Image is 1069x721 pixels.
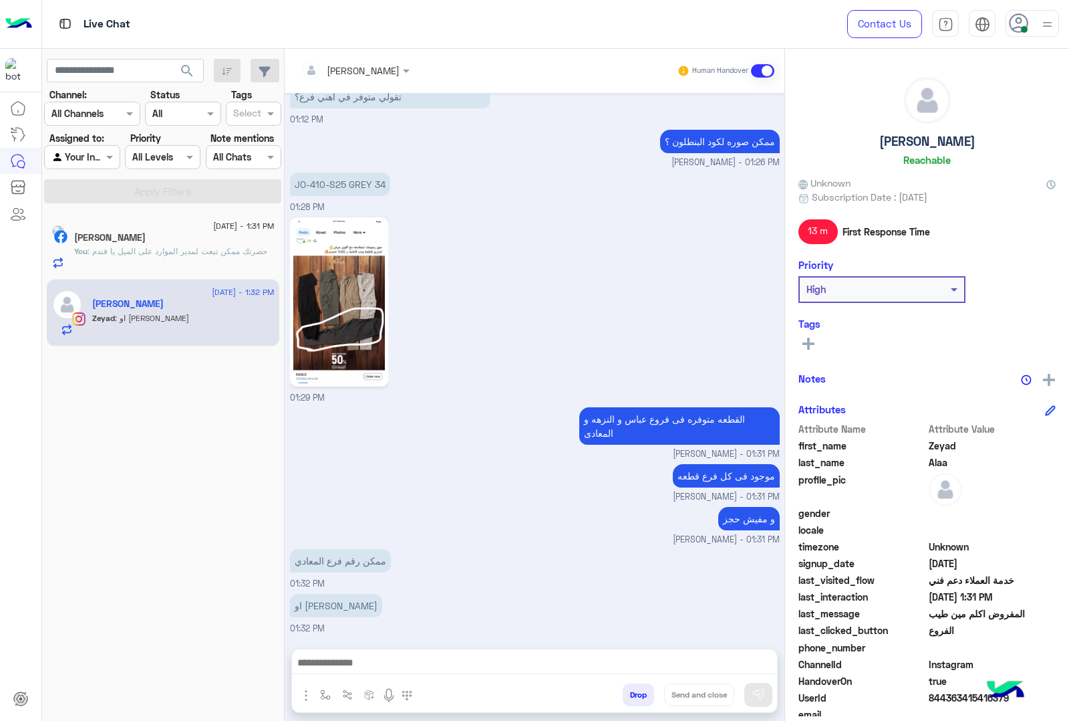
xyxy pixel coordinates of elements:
span: 8 [929,657,1056,672]
span: Subscription Date : [DATE] [812,190,927,204]
p: 16/9/2025, 1:32 PM [290,594,382,617]
img: defaultAdmin.png [52,290,82,320]
span: 2025-09-09T23:08:32.783Z [929,556,1056,571]
img: send attachment [298,688,314,704]
span: [DATE] - 1:31 PM [213,220,274,232]
p: 16/9/2025, 1:32 PM [290,549,391,573]
span: true [929,674,1056,688]
span: خدمة العملاء دعم فني [929,573,1056,587]
img: picture [52,225,64,237]
img: Trigger scenario [342,690,353,700]
button: Apply Filters [44,179,281,203]
button: select flow [315,684,337,706]
span: last_message [798,607,926,621]
p: Live Chat [84,15,130,33]
span: null [929,641,1056,655]
span: signup_date [798,556,926,571]
img: Facebook [54,230,67,243]
span: Zeyad [92,313,115,323]
h6: Attributes [798,403,846,415]
p: 16/9/2025, 1:31 PM [718,507,780,530]
h5: Zeyad Alaa [92,298,164,310]
img: add [1043,374,1055,386]
span: [PERSON_NAME] - 01:31 PM [673,491,780,504]
span: [PERSON_NAME] - 01:31 PM [673,448,780,461]
p: 16/9/2025, 1:31 PM [673,464,780,488]
button: create order [359,684,381,706]
h5: [PERSON_NAME] [879,134,975,149]
span: gender [798,506,926,520]
img: tab [57,15,73,32]
button: search [171,59,204,88]
img: send message [752,688,765,702]
span: last_visited_flow [798,573,926,587]
span: last_name [798,455,926,470]
span: المفروض اكلم مين طيب [929,607,1056,621]
h6: Priority [798,259,833,271]
h5: جلال الصادق [74,232,146,243]
img: 713415422032625 [5,58,29,82]
span: First Response Time [843,225,930,239]
span: Attribute Value [929,422,1056,436]
p: 16/9/2025, 1:28 PM [290,173,390,196]
span: 01:32 PM [290,623,325,633]
span: locale [798,523,926,537]
span: 13 m [798,219,838,243]
span: 01:29 PM [290,393,325,403]
a: tab [932,10,959,38]
span: Unknown [798,176,851,190]
span: Attribute Name [798,422,926,436]
span: Unknown [929,540,1056,554]
span: first_name [798,439,926,453]
label: Status [150,88,180,102]
span: Zeyad [929,439,1056,453]
span: [PERSON_NAME] - 01:31 PM [673,534,780,546]
span: 01:28 PM [290,202,325,212]
span: last_interaction [798,590,926,604]
h6: Reachable [903,154,951,166]
img: defaultAdmin.png [905,78,950,123]
label: Priority [130,131,161,145]
span: 2025-09-16T10:31:19.399815Z [929,590,1056,604]
span: phone_number [798,641,926,655]
span: [DATE] - 1:32 PM [212,286,274,298]
img: Logo [5,10,32,38]
span: null [929,506,1056,520]
button: Trigger scenario [337,684,359,706]
span: 844363415416379 [929,691,1056,705]
a: Contact Us [847,10,922,38]
span: او عباس العقاد [115,313,189,323]
span: Alaa [929,455,1056,470]
img: defaultAdmin.png [929,473,962,506]
img: profile [1039,16,1056,33]
img: create order [364,690,375,700]
button: Send and close [664,684,734,706]
span: الفروع [929,623,1056,637]
p: 16/9/2025, 1:26 PM [660,130,780,153]
img: notes [1021,375,1032,385]
span: UserId [798,691,926,705]
label: Tags [231,88,252,102]
span: حضرتك ممكن تبعت لمدير الموارد على الميل يا فندم [88,246,267,256]
img: select flow [320,690,331,700]
h6: Tags [798,318,1056,330]
img: Instagram [72,312,86,326]
img: make a call [402,690,412,701]
img: hulul-logo.png [982,667,1029,714]
span: null [929,523,1056,537]
div: Select [231,106,261,123]
label: Note mentions [210,131,274,145]
h6: Notes [798,373,826,385]
small: Human Handover [692,66,748,76]
img: send voice note [381,688,397,704]
span: ChannelId [798,657,926,672]
span: last_clicked_button [798,623,926,637]
button: Drop [623,684,654,706]
span: 01:12 PM [290,114,323,124]
label: Channel: [49,88,87,102]
img: tab [975,17,990,32]
span: timezone [798,540,926,554]
span: HandoverOn [798,674,926,688]
span: You [74,246,88,256]
span: 01:32 PM [290,579,325,589]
